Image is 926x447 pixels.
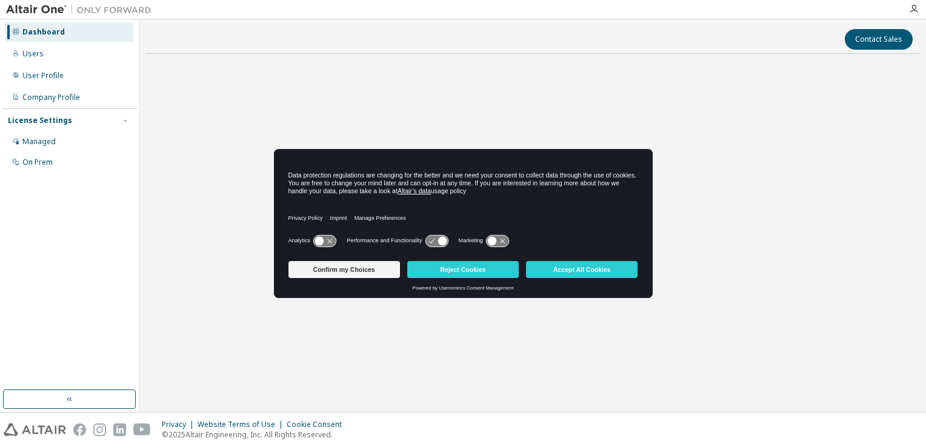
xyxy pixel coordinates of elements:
[113,423,126,436] img: linkedin.svg
[22,137,56,147] div: Managed
[22,71,64,81] div: User Profile
[162,429,349,440] p: © 2025 Altair Engineering, Inc. All Rights Reserved.
[4,423,66,436] img: altair_logo.svg
[22,93,80,102] div: Company Profile
[198,420,287,429] div: Website Terms of Use
[22,27,65,37] div: Dashboard
[73,423,86,436] img: facebook.svg
[8,116,72,125] div: License Settings
[162,420,198,429] div: Privacy
[93,423,106,436] img: instagram.svg
[133,423,151,436] img: youtube.svg
[287,420,349,429] div: Cookie Consent
[22,49,44,59] div: Users
[845,29,913,50] button: Contact Sales
[6,4,158,16] img: Altair One
[22,157,53,167] div: On Prem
